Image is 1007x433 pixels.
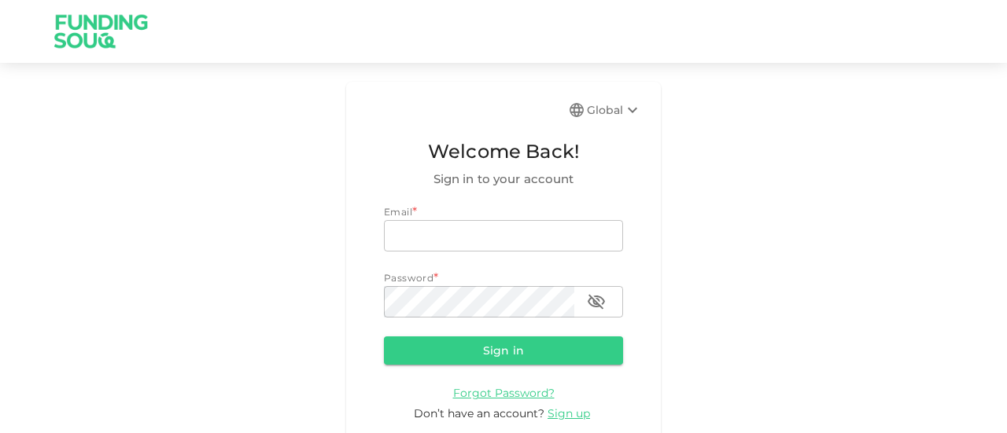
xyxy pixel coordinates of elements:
span: Sign in to your account [384,170,623,189]
span: Password [384,272,433,284]
button: Sign in [384,336,623,365]
span: Sign up [548,406,590,420]
span: Welcome Back! [384,137,623,167]
a: Forgot Password? [453,385,555,400]
input: password [384,286,574,317]
div: Global [587,101,642,119]
span: Email [384,206,412,218]
span: Don’t have an account? [414,406,544,420]
span: Forgot Password? [453,386,555,400]
input: email [384,220,623,251]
